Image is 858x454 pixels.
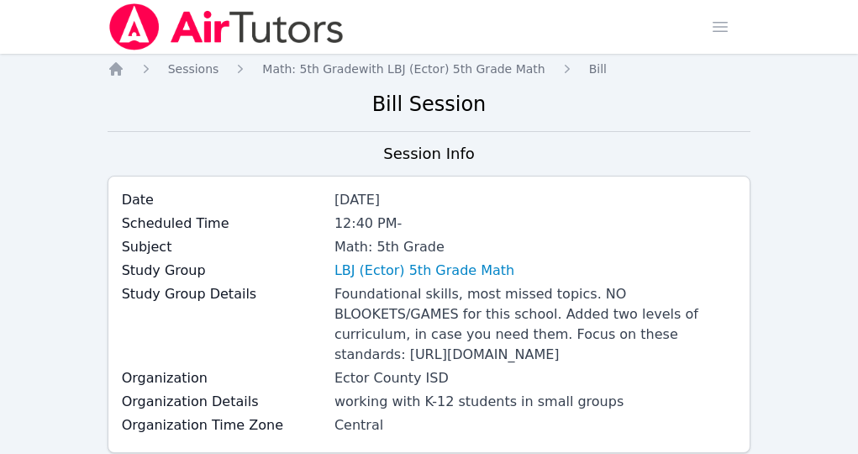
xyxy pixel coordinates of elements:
div: Foundational skills, most missed topics. NO BLOOKETS/GAMES for this school. Added two levels of c... [334,284,737,365]
h3: Session Info [383,142,474,166]
span: Sessions [168,62,219,76]
div: Central [334,415,737,436]
div: working with K-12 students in small groups [334,392,737,412]
label: Organization Time Zone [122,415,324,436]
a: Sessions [168,61,219,77]
label: Organization Details [122,392,324,412]
label: Organization [122,368,324,388]
span: Bill [589,62,607,76]
label: Date [122,190,324,210]
label: Study Group Details [122,284,324,304]
span: Math: 5th Grade with LBJ (Ector) 5th Grade Math [262,62,545,76]
label: Scheduled Time [122,214,324,234]
nav: Breadcrumb [108,61,751,77]
label: Subject [122,237,324,257]
div: Math: 5th Grade [334,237,737,257]
div: [DATE] [334,190,737,210]
div: Ector County ISD [334,368,737,388]
label: Study Group [122,261,324,281]
h2: Bill Session [108,91,751,118]
div: 12:40 PM - [334,214,737,234]
img: Air Tutors [108,3,345,50]
a: Math: 5th Gradewith LBJ (Ector) 5th Grade Math [262,61,545,77]
a: Bill [589,61,607,77]
a: LBJ (Ector) 5th Grade Math [334,261,514,281]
